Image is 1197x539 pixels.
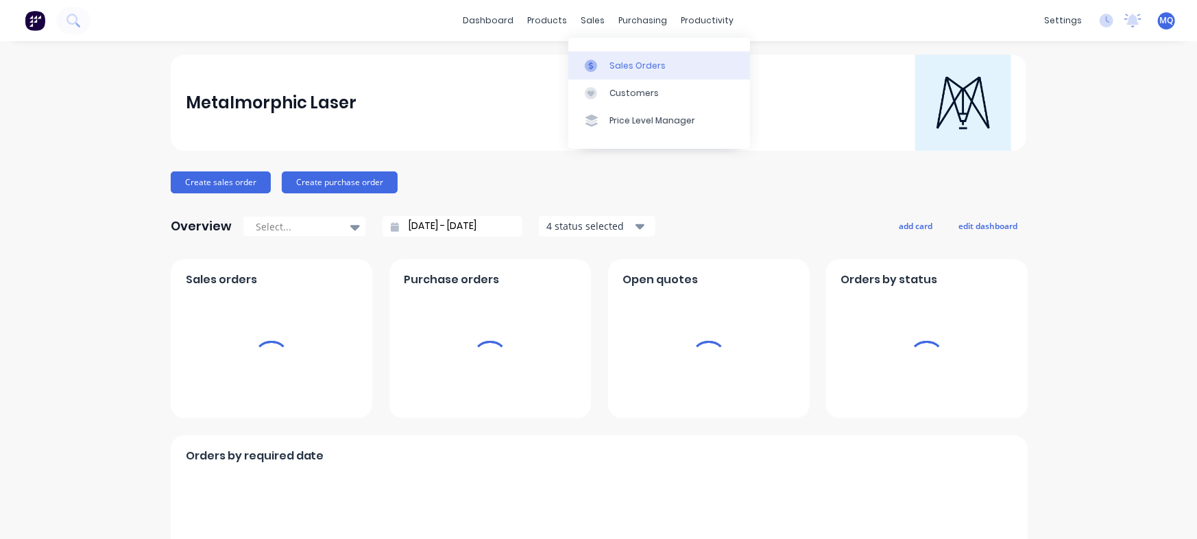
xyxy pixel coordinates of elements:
span: Purchase orders [404,272,500,288]
img: Factory [25,10,45,31]
div: Overview [171,213,232,240]
a: Sales Orders [568,51,750,79]
span: Orders by status [841,272,938,288]
div: products [521,10,575,31]
span: Open quotes [623,272,699,288]
div: Metalmorphic Laser [186,89,357,117]
button: edit dashboard [950,217,1026,235]
div: sales [575,10,612,31]
img: Metalmorphic Laser [915,55,1011,151]
div: settings [1037,10,1089,31]
button: Create sales order [171,171,271,193]
div: Sales Orders [609,60,666,72]
span: Sales orders [186,272,257,288]
div: Price Level Manager [609,115,695,127]
div: purchasing [612,10,675,31]
div: Customers [609,87,659,99]
span: Orders by required date [186,448,324,464]
a: Price Level Manager [568,107,750,134]
a: Customers [568,80,750,107]
div: productivity [675,10,741,31]
a: dashboard [457,10,521,31]
button: 4 status selected [539,216,655,237]
div: 4 status selected [546,219,633,233]
span: MQ [1160,14,1174,27]
button: add card [890,217,941,235]
button: Create purchase order [282,171,398,193]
